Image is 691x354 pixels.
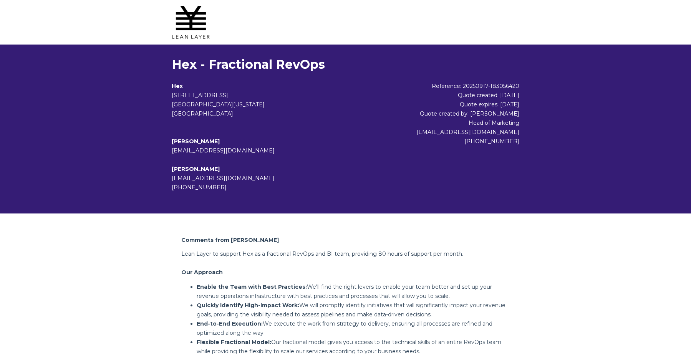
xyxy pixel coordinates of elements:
[172,184,227,191] span: [PHONE_NUMBER]
[172,91,363,118] address: [STREET_ADDRESS] [GEOGRAPHIC_DATA][US_STATE] [GEOGRAPHIC_DATA]
[172,165,220,172] b: [PERSON_NAME]
[197,283,307,290] strong: Enable the Team with Best Practices:
[172,3,210,41] img: Lean Layer
[172,175,275,182] span: [EMAIL_ADDRESS][DOMAIN_NAME]
[197,319,510,337] p: We execute the work from strategy to delivery, ensuring all processes are refined and optimized a...
[363,100,519,109] div: Quote expires: [DATE]
[363,91,519,100] div: Quote created: [DATE]
[197,302,299,309] strong: Quickly Identify High-Impact Work:
[172,147,275,154] span: [EMAIL_ADDRESS][DOMAIN_NAME]
[363,81,519,91] div: Reference: 20250917-183056420
[197,301,510,319] p: We will promptly identify initiatives that will significantly impact your revenue goals, providin...
[181,269,223,276] strong: Our Approach
[197,339,271,346] strong: Flexible Fractional Model:
[197,282,510,301] p: We'll find the right levers to enable your team better and set up your revenue operations infrast...
[172,138,220,145] b: [PERSON_NAME]
[181,249,510,258] p: Lean Layer to support Hex as a fractional RevOps and BI team, providing 80 hours of support per m...
[181,235,510,245] h2: Comments from [PERSON_NAME]
[197,320,263,327] strong: End-to-End Execution:
[172,57,519,72] h1: Hex - Fractional RevOps
[416,110,519,145] span: Quote created by: [PERSON_NAME] Head of Marketing [EMAIL_ADDRESS][DOMAIN_NAME] [PHONE_NUMBER]
[172,83,183,89] b: Hex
